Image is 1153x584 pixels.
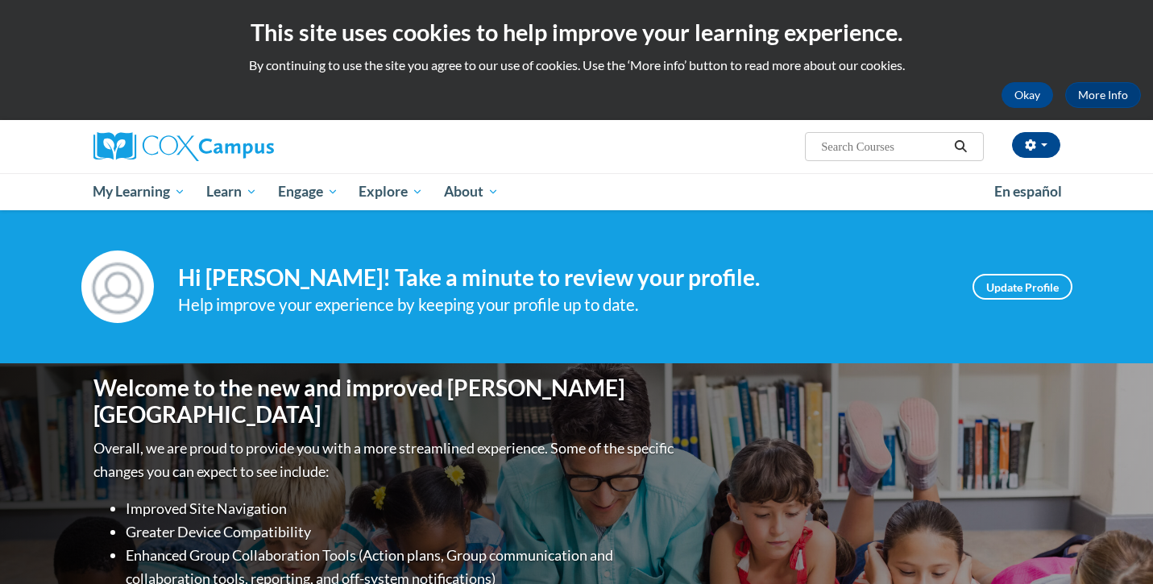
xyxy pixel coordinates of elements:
[268,173,349,210] a: Engage
[69,173,1085,210] div: Main menu
[93,437,678,483] p: Overall, we are proud to provide you with a more streamlined experience. Some of the specific cha...
[12,56,1141,74] p: By continuing to use the site you agree to our use of cookies. Use the ‘More info’ button to read...
[278,182,338,201] span: Engage
[984,175,1072,209] a: En español
[433,173,509,210] a: About
[93,375,678,429] h1: Welcome to the new and improved [PERSON_NAME][GEOGRAPHIC_DATA]
[126,520,678,544] li: Greater Device Compatibility
[819,137,948,156] input: Search Courses
[206,182,257,201] span: Learn
[1065,82,1141,108] a: More Info
[81,251,154,323] img: Profile Image
[12,16,1141,48] h2: This site uses cookies to help improve your learning experience.
[93,132,400,161] a: Cox Campus
[178,292,948,318] div: Help improve your experience by keeping your profile up to date.
[1089,520,1140,571] iframe: Button to launch messaging window
[93,182,185,201] span: My Learning
[348,173,433,210] a: Explore
[196,173,268,210] a: Learn
[126,497,678,520] li: Improved Site Navigation
[973,274,1072,300] a: Update Profile
[93,132,274,161] img: Cox Campus
[444,182,499,201] span: About
[178,264,948,292] h4: Hi [PERSON_NAME]! Take a minute to review your profile.
[948,137,973,156] button: Search
[994,183,1062,200] span: En español
[1012,132,1060,158] button: Account Settings
[1002,82,1053,108] button: Okay
[359,182,423,201] span: Explore
[83,173,197,210] a: My Learning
